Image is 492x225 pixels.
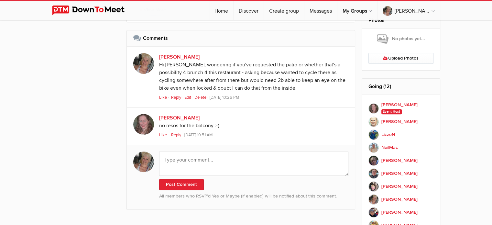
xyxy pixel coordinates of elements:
[381,101,418,108] b: [PERSON_NAME]
[159,61,349,93] div: Hi [PERSON_NAME], wondering if you've requested the patio or whether that's a possibility 4 brunc...
[159,115,200,121] a: [PERSON_NAME]
[368,181,379,192] img: Gale Lequire
[368,53,433,64] a: Upload Photos
[159,179,204,190] button: Post Comment
[171,95,183,100] a: Reply
[264,1,304,20] a: Create group
[368,168,379,179] img: Tina Hildebrandt
[368,129,379,140] img: LizzeN
[368,79,433,94] h2: Going (12)
[381,118,418,125] b: [PERSON_NAME]
[133,30,349,46] h2: Comments
[159,54,200,60] a: [PERSON_NAME]
[159,132,167,138] span: Like
[368,167,433,180] a: [PERSON_NAME]
[381,109,402,114] span: Event Host
[368,117,379,127] img: Frank Kusmer
[159,132,168,138] a: Like
[368,193,433,206] a: [PERSON_NAME]
[368,194,379,205] img: Nikki M.
[381,209,418,216] b: [PERSON_NAME]
[368,128,433,141] a: LizzeN
[194,95,209,100] a: Delete
[184,132,213,138] span: [DATE] 10:51 AM
[377,1,440,20] a: [PERSON_NAME]
[171,132,183,138] a: Reply
[368,115,433,128] a: [PERSON_NAME]
[368,103,379,114] img: vicki sawyer
[133,114,154,135] img: vicki sawyer
[210,95,239,100] span: [DATE] 10:26 PM
[159,122,349,130] div: no resos for the balcony :-(
[52,6,135,15] img: DownToMeet
[368,207,379,218] img: Deni Loubert
[381,196,418,203] b: [PERSON_NAME]
[159,95,167,100] span: Like
[368,206,433,219] a: [PERSON_NAME]
[381,144,398,151] b: NeilMac
[381,131,395,138] b: LizzeN
[209,1,233,20] a: Home
[159,193,349,200] p: All members who RSVP’d Yes or Maybe (if enabled) will be notified about this comment.
[159,95,168,100] a: Like
[368,141,433,154] a: NeilMac
[184,95,193,100] a: Edit
[377,33,425,44] span: No photos yet...
[234,1,264,20] a: Discover
[381,170,418,177] b: [PERSON_NAME]
[368,155,379,166] img: Margery
[368,101,433,115] a: [PERSON_NAME] Event Host
[368,180,433,193] a: [PERSON_NAME]
[368,154,433,167] a: [PERSON_NAME]
[133,53,154,74] img: Nikki M.
[381,183,418,190] b: [PERSON_NAME]
[337,1,377,20] a: My Groups
[381,157,418,164] b: [PERSON_NAME]
[368,142,379,153] img: NeilMac
[304,1,337,20] a: Messages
